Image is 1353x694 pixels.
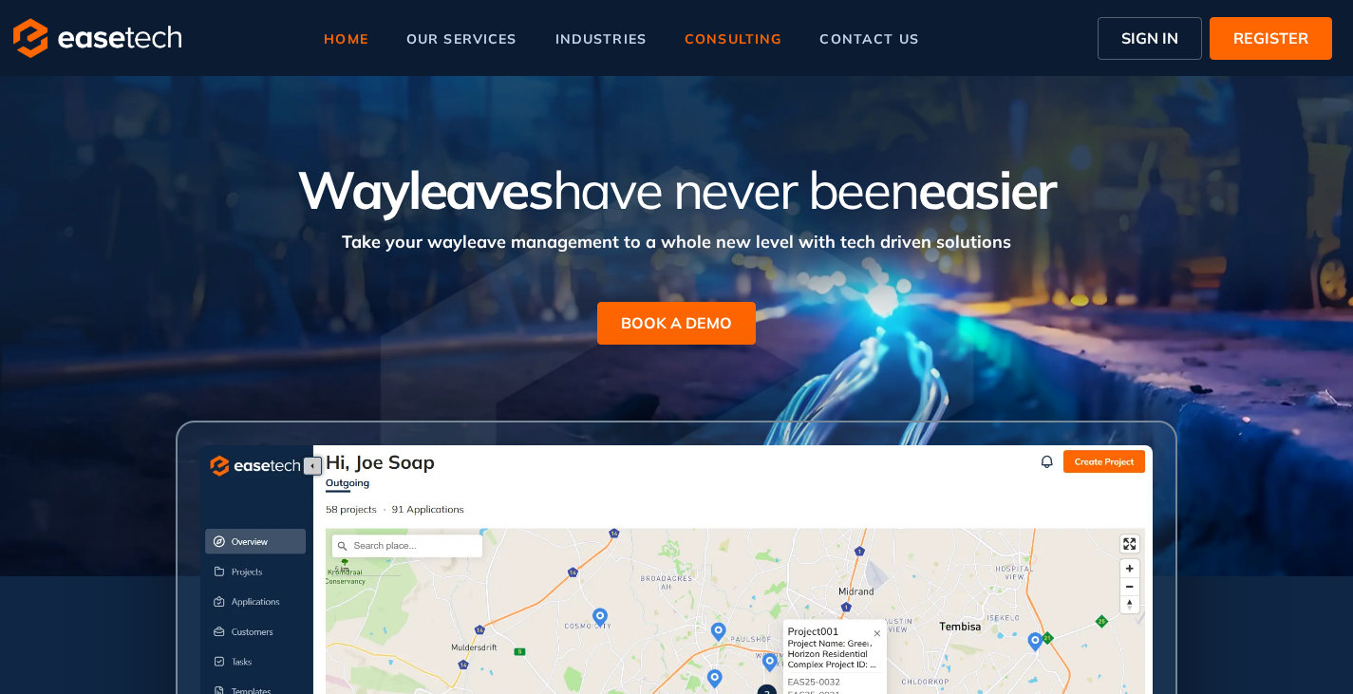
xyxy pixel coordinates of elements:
[406,32,517,46] span: our services
[1233,27,1308,49] span: REGISTER
[297,157,552,222] span: Wayleaves
[324,32,368,46] span: home
[1210,17,1332,60] button: REGISTER
[819,32,918,46] span: contact us
[1121,27,1178,49] span: SIGN IN
[621,311,732,334] span: BOOK A DEMO
[597,302,756,345] button: BOOK A DEMO
[1098,17,1202,60] button: SIGN IN
[131,219,1223,254] div: Take your wayleave management to a whole new level with tech driven solutions
[13,18,181,58] img: logo
[555,32,647,46] span: industries
[918,157,1056,222] span: easier
[553,157,918,222] span: have never been
[685,32,781,46] span: consulting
